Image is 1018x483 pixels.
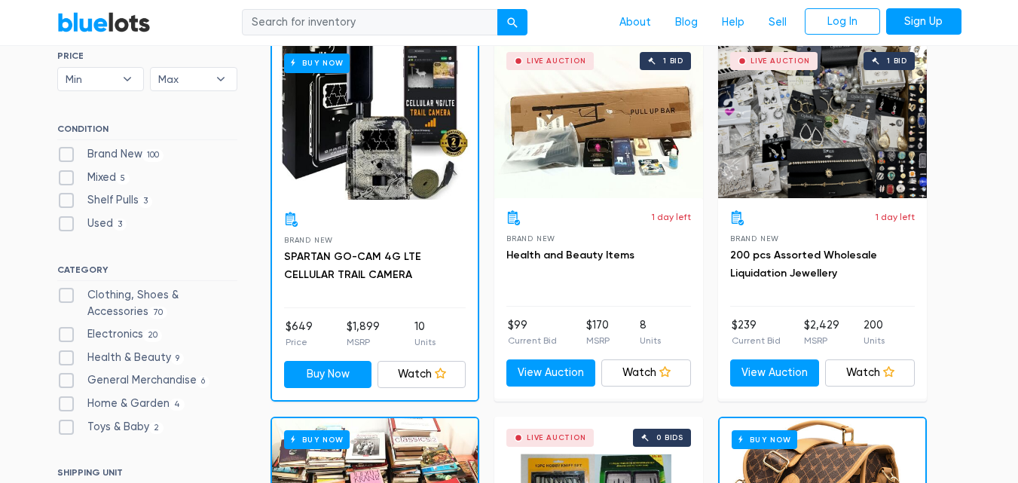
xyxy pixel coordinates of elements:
[57,287,237,319] label: Clothing, Shoes & Accessories
[864,334,885,347] p: Units
[284,250,421,281] a: SPARTAN GO-CAM 4G LTE CELLULAR TRAIL CAMERA
[527,434,586,442] div: Live Auction
[57,192,153,209] label: Shelf Pulls
[205,68,237,90] b: ▾
[710,8,757,37] a: Help
[284,430,350,449] h6: Buy Now
[640,334,661,347] p: Units
[242,9,498,36] input: Search for inventory
[494,40,703,198] a: Live Auction 1 bid
[718,40,927,198] a: Live Auction 1 bid
[805,8,880,35] a: Log In
[57,124,237,140] h6: CONDITION
[730,249,877,280] a: 200 pcs Assorted Wholesale Liquidation Jewellery
[57,50,237,61] h6: PRICE
[656,434,683,442] div: 0 bids
[732,317,781,347] li: $239
[57,419,164,436] label: Toys & Baby
[57,396,185,412] label: Home & Garden
[586,317,610,347] li: $170
[57,372,210,389] label: General Merchandise
[57,146,164,163] label: Brand New
[663,57,683,65] div: 1 bid
[886,8,961,35] a: Sign Up
[139,196,153,208] span: 3
[586,334,610,347] p: MSRP
[663,8,710,37] a: Blog
[149,422,164,434] span: 2
[757,8,799,37] a: Sell
[804,334,839,347] p: MSRP
[116,173,130,185] span: 5
[414,319,436,349] li: 10
[640,317,661,347] li: 8
[197,376,210,388] span: 6
[414,335,436,349] p: Units
[170,399,185,411] span: 4
[730,234,779,243] span: Brand New
[112,68,143,90] b: ▾
[751,57,810,65] div: Live Auction
[378,361,466,388] a: Watch
[347,335,380,349] p: MSRP
[652,210,691,224] p: 1 day left
[284,53,350,72] h6: Buy Now
[171,353,185,365] span: 9
[158,68,208,90] span: Max
[57,216,127,232] label: Used
[506,234,555,243] span: Brand New
[508,317,557,347] li: $99
[825,359,915,387] a: Watch
[57,350,185,366] label: Health & Beauty
[887,57,907,65] div: 1 bid
[508,334,557,347] p: Current Bid
[347,319,380,349] li: $1,899
[142,149,164,161] span: 100
[57,326,163,343] label: Electronics
[864,317,885,347] li: 200
[730,359,820,387] a: View Auction
[284,361,372,388] a: Buy Now
[143,329,163,341] span: 20
[272,41,478,200] a: Buy Now
[732,430,797,449] h6: Buy Now
[876,210,915,224] p: 1 day left
[527,57,586,65] div: Live Auction
[66,68,115,90] span: Min
[506,359,596,387] a: View Auction
[506,249,634,261] a: Health and Beauty Items
[804,317,839,347] li: $2,429
[57,11,151,33] a: BlueLots
[57,170,130,186] label: Mixed
[607,8,663,37] a: About
[284,236,333,244] span: Brand New
[601,359,691,387] a: Watch
[148,307,168,319] span: 70
[286,319,313,349] li: $649
[57,264,237,281] h6: CATEGORY
[113,219,127,231] span: 3
[286,335,313,349] p: Price
[732,334,781,347] p: Current Bid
